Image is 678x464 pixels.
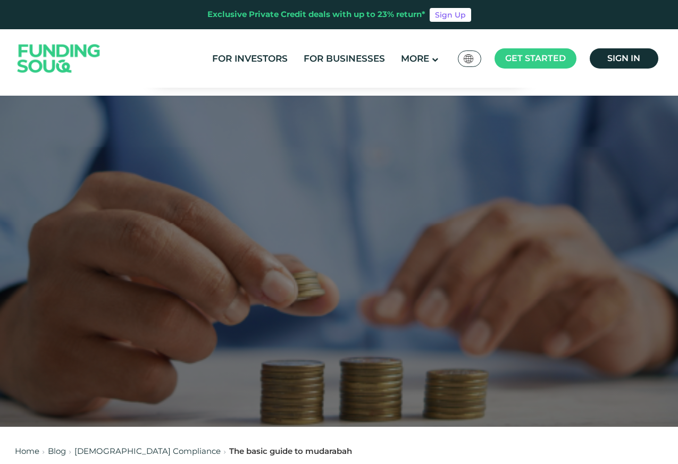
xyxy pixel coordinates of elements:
[74,446,221,456] a: [DEMOGRAPHIC_DATA] Compliance
[401,53,429,64] span: More
[207,9,425,21] div: Exclusive Private Credit deals with up to 23% return*
[607,53,640,63] span: Sign in
[210,50,290,68] a: For Investors
[464,54,473,63] img: SA Flag
[430,8,471,22] a: Sign Up
[7,32,111,86] img: Logo
[229,445,352,458] div: The basic guide to mudarabah
[48,446,66,456] a: Blog
[301,50,388,68] a: For Businesses
[505,53,566,63] span: Get started
[15,446,39,456] a: Home
[590,48,658,69] a: Sign in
